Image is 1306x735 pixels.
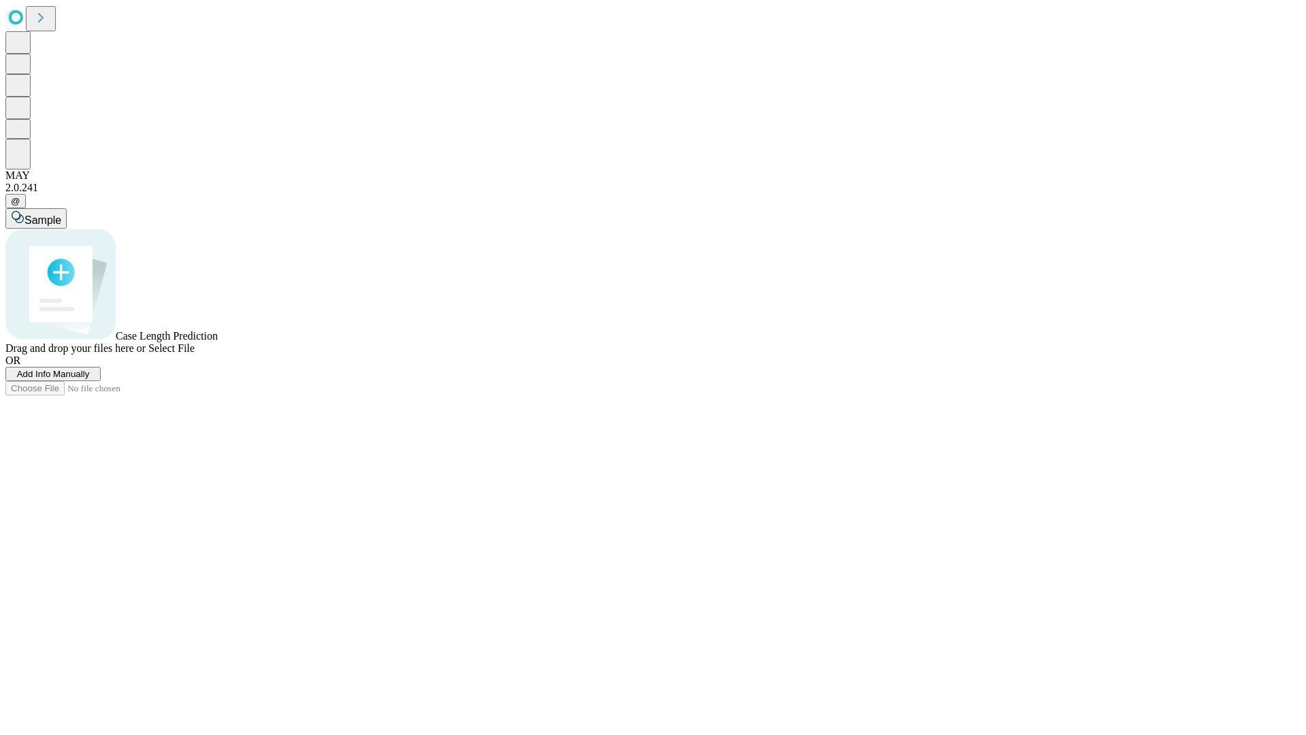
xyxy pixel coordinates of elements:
div: 2.0.241 [5,182,1301,194]
span: Sample [24,214,61,226]
div: MAY [5,169,1301,182]
span: Add Info Manually [17,369,90,379]
button: @ [5,194,26,208]
button: Sample [5,208,67,229]
span: Drag and drop your files here or [5,342,146,354]
button: Add Info Manually [5,367,101,381]
span: @ [11,196,20,206]
span: Case Length Prediction [116,330,218,342]
span: OR [5,355,20,366]
span: Select File [148,342,195,354]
